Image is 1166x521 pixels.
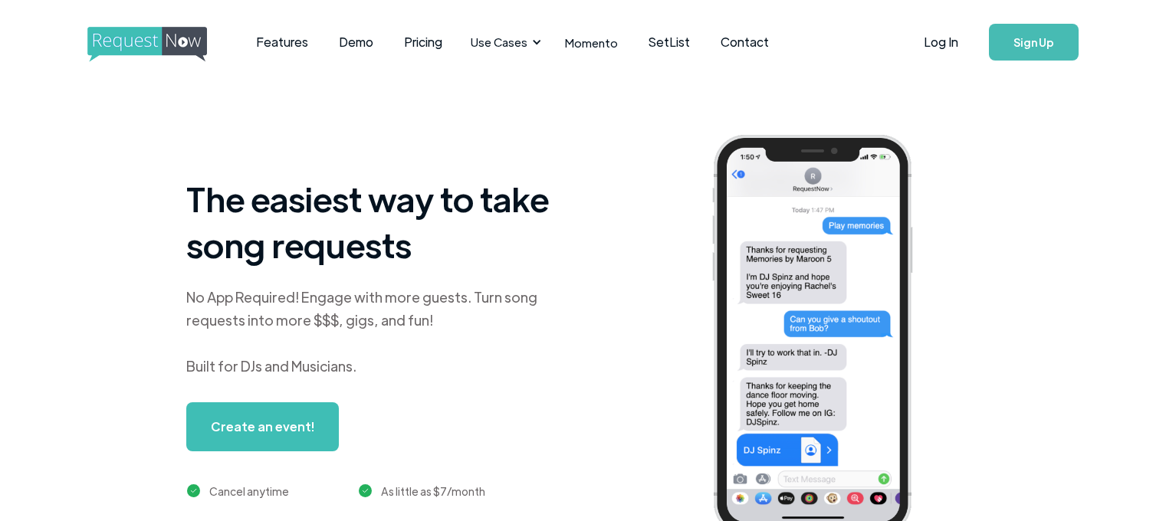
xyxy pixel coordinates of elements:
a: Features [241,18,324,66]
a: Create an event! [186,402,339,451]
div: No App Required! Engage with more guests. Turn song requests into more $$$, gigs, and fun! Built ... [186,286,570,378]
div: Cancel anytime [209,482,289,500]
img: requestnow logo [87,27,235,62]
a: Momento [550,20,633,65]
h1: The easiest way to take song requests [186,175,570,267]
img: venmo screenshot [918,473,1082,519]
a: home [87,27,202,57]
div: Use Cases [471,34,527,51]
img: green checkmark [359,484,372,497]
a: Demo [324,18,389,66]
a: Sign Up [989,24,1079,61]
a: SetList [633,18,705,66]
a: Contact [705,18,784,66]
img: green checkmark [187,484,200,497]
a: Log In [908,15,974,69]
div: As little as $7/month [381,482,485,500]
a: Pricing [389,18,458,66]
div: Use Cases [461,18,546,66]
